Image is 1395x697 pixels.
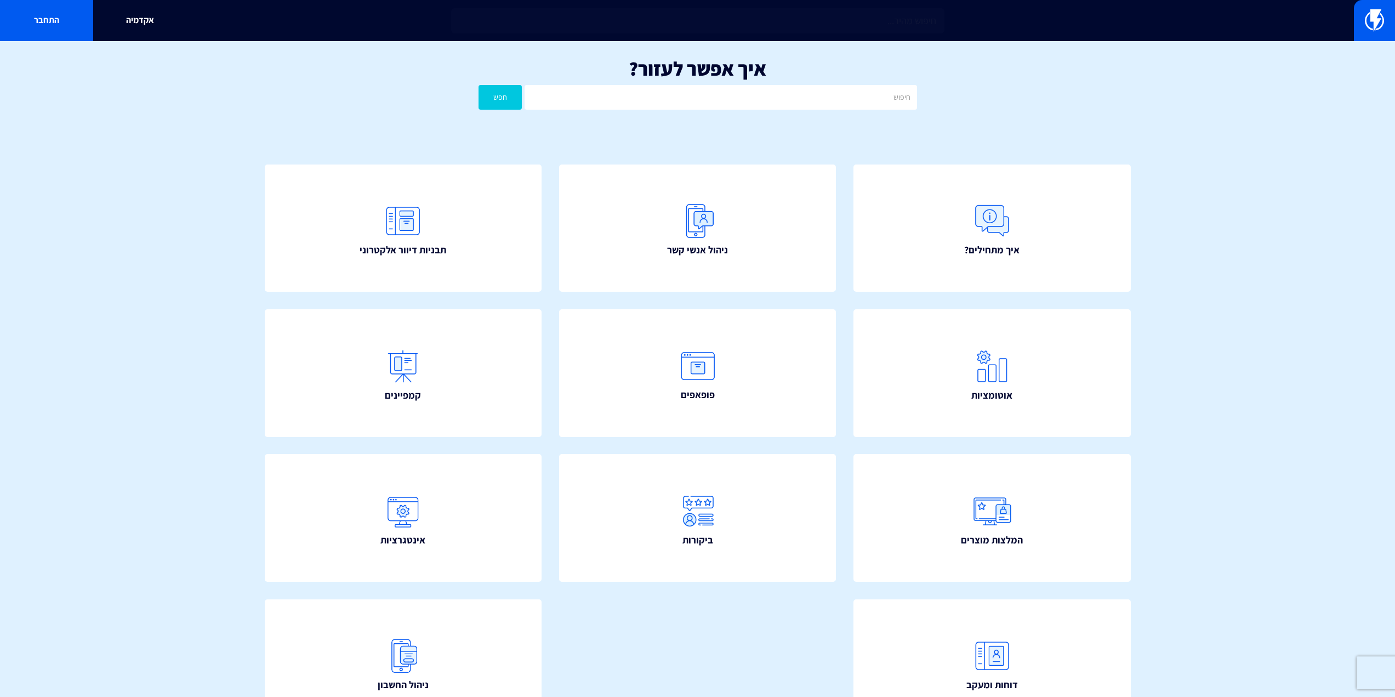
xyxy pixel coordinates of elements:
span: אינטגרציות [380,533,425,547]
a: פופאפים [559,309,836,437]
h1: איך אפשר לעזור? [16,58,1379,80]
span: איך מתחילים? [964,243,1020,257]
span: ניהול אנשי קשר [667,243,728,257]
a: איך מתחילים? [853,165,1131,292]
a: אוטומציות [853,309,1131,437]
span: תבניות דיוור אלקטרוני [360,243,446,257]
input: חיפוש מהיר... [451,8,944,33]
a: המלצות מוצרים [853,454,1131,582]
a: אינטגרציות [265,454,542,582]
span: ניהול החשבון [378,678,429,692]
span: קמפיינים [385,388,421,403]
a: ביקורות [559,454,836,582]
button: חפש [479,85,522,110]
a: קמפיינים [265,309,542,437]
input: חיפוש [525,85,916,110]
span: ביקורות [682,533,713,547]
span: פופאפים [681,388,715,402]
span: דוחות ומעקב [966,678,1018,692]
a: תבניות דיוור אלקטרוני [265,165,542,292]
span: המלצות מוצרים [961,533,1023,547]
span: אוטומציות [971,388,1012,403]
a: ניהול אנשי קשר [559,165,836,292]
